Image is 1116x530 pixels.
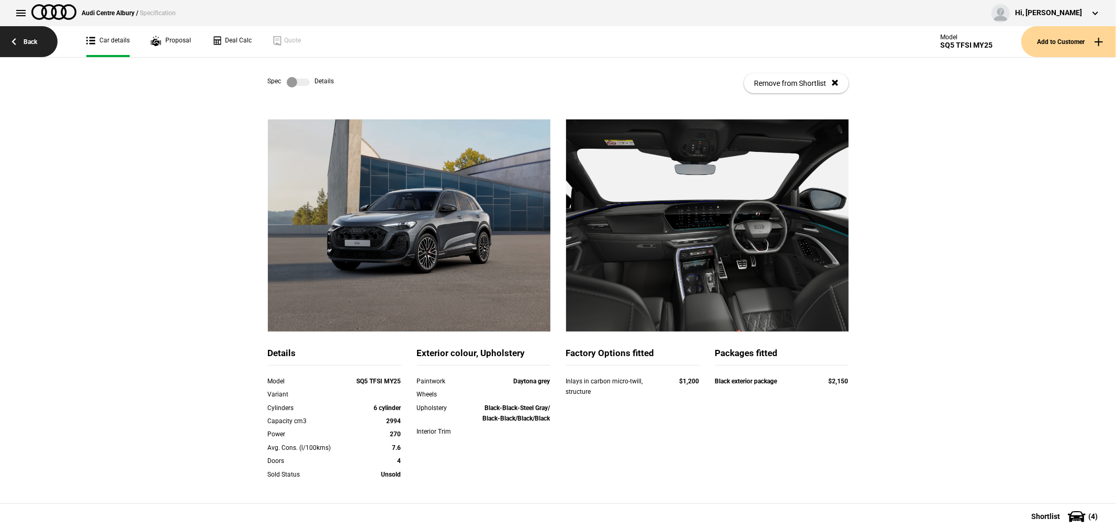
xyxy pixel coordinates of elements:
[357,378,401,385] strong: SQ5 TFSI MY25
[940,34,993,41] div: Model
[1016,503,1116,529] button: Shortlist(4)
[268,416,348,426] div: Capacity cm3
[1088,513,1098,520] span: ( 4 )
[680,378,700,385] strong: $1,200
[268,389,348,400] div: Variant
[1021,26,1116,57] button: Add to Customer
[566,347,700,366] div: Factory Options fitted
[268,347,401,366] div: Details
[829,378,849,385] strong: $2,150
[744,73,849,93] button: Remove from Shortlist
[715,347,849,366] div: Packages fitted
[387,417,401,425] strong: 2994
[417,426,470,437] div: Interior Trim
[398,457,401,465] strong: 4
[514,378,550,385] strong: Daytona grey
[82,8,176,18] div: Audi Centre Albury /
[381,471,401,478] strong: Unsold
[374,404,401,412] strong: 6 cylinder
[212,26,252,57] a: Deal Calc
[268,443,348,453] div: Avg. Cons. (l/100kms)
[483,404,550,422] strong: Black-Black-Steel Gray/ Black-Black/Black/Black
[268,429,348,439] div: Power
[268,403,348,413] div: Cylinders
[268,456,348,466] div: Doors
[392,444,401,451] strong: 7.6
[417,403,470,413] div: Upholstery
[566,376,660,397] div: Inlays in carbon micro-twill, structure
[715,378,777,385] strong: Black exterior package
[268,77,334,87] div: Spec Details
[940,41,993,50] div: SQ5 TFSI MY25
[1031,513,1060,520] span: Shortlist
[31,4,76,20] img: audi.png
[86,26,130,57] a: Car details
[417,376,470,387] div: Paintwork
[151,26,191,57] a: Proposal
[268,376,348,387] div: Model
[417,347,550,366] div: Exterior colour, Upholstery
[390,430,401,438] strong: 270
[140,9,176,17] span: Specification
[417,389,470,400] div: Wheels
[268,469,348,480] div: Sold Status
[1015,8,1082,18] div: Hi, [PERSON_NAME]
